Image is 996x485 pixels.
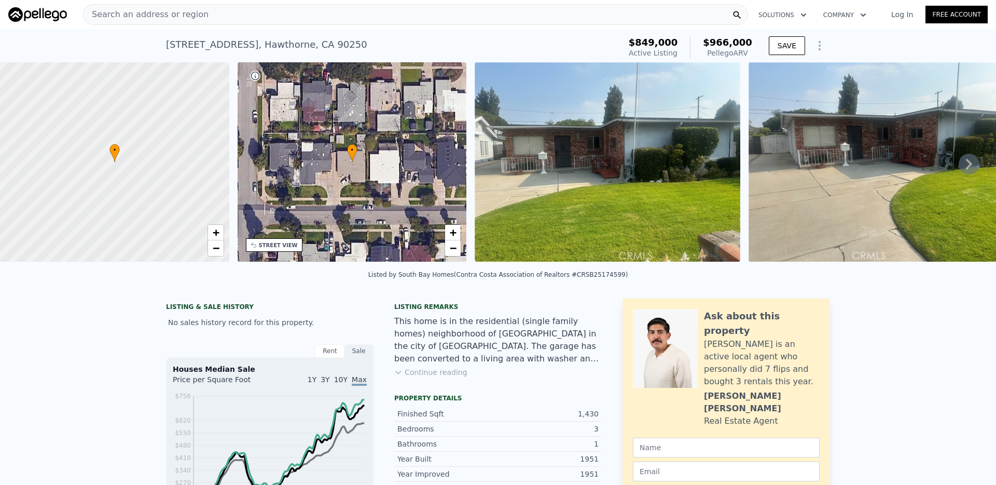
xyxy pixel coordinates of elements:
[334,375,348,384] span: 10Y
[166,313,374,332] div: No sales history record for this property.
[750,6,815,24] button: Solutions
[498,424,599,434] div: 3
[166,37,367,52] div: [STREET_ADDRESS] , Hawthorne , CA 90250
[498,454,599,464] div: 1951
[397,409,498,419] div: Finished Sqft
[368,271,628,278] div: Listed by South Bay Homes (Contra Costa Association of Realtors #CRSB25174599)
[347,145,357,155] span: •
[629,49,677,57] span: Active Listing
[175,393,191,400] tspan: $756
[308,375,316,384] span: 1Y
[498,409,599,419] div: 1,430
[397,454,498,464] div: Year Built
[815,6,875,24] button: Company
[175,467,191,474] tspan: $340
[397,424,498,434] div: Bedrooms
[352,375,367,386] span: Max
[450,226,457,239] span: +
[633,438,820,457] input: Name
[397,469,498,479] div: Year Improved
[629,37,678,48] span: $849,000
[173,374,270,391] div: Price per Square Foot
[769,36,805,55] button: SAVE
[175,442,191,449] tspan: $480
[925,6,988,23] a: Free Account
[394,367,467,378] button: Continue reading
[212,241,219,254] span: −
[175,417,191,424] tspan: $620
[109,145,120,155] span: •
[809,35,830,56] button: Show Options
[212,226,219,239] span: +
[704,309,820,338] div: Ask about this property
[347,144,357,162] div: •
[315,344,344,358] div: Rent
[498,469,599,479] div: 1951
[173,364,367,374] div: Houses Median Sale
[879,9,925,20] a: Log In
[175,429,191,437] tspan: $550
[394,394,602,402] div: Property details
[704,415,778,427] div: Real Estate Agent
[445,240,461,256] a: Zoom out
[397,439,498,449] div: Bathrooms
[445,225,461,240] a: Zoom in
[84,8,209,21] span: Search an address or region
[703,48,752,58] div: Pellego ARV
[208,240,224,256] a: Zoom out
[259,241,298,249] div: STREET VIEW
[166,303,374,313] div: LISTING & SALE HISTORY
[704,338,820,388] div: [PERSON_NAME] is an active local agent who personally did 7 flips and bought 3 rentals this year.
[450,241,457,254] span: −
[321,375,329,384] span: 3Y
[394,315,602,365] div: This home is in the residential (single family homes) neighborhood of [GEOGRAPHIC_DATA] in the ci...
[175,454,191,462] tspan: $410
[394,303,602,311] div: Listing remarks
[8,7,67,22] img: Pellego
[704,390,820,415] div: [PERSON_NAME] [PERSON_NAME]
[633,462,820,481] input: Email
[703,37,752,48] span: $966,000
[344,344,374,358] div: Sale
[498,439,599,449] div: 1
[208,225,224,240] a: Zoom in
[475,62,740,262] img: Sale: 167371996 Parcel: 52320816
[109,144,120,162] div: •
